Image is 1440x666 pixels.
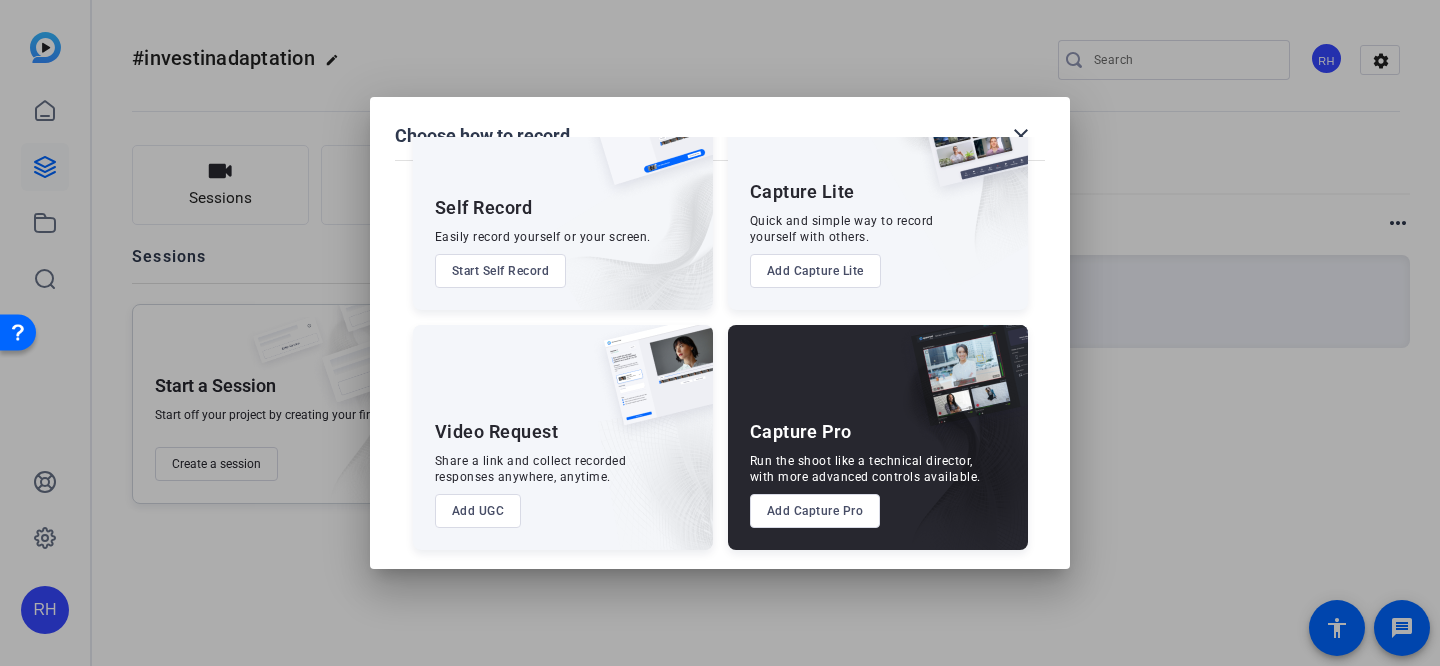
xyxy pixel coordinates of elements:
img: self-record.png [575,85,713,205]
img: embarkstudio-ugc-content.png [597,387,713,550]
div: Capture Lite [750,180,855,204]
div: Quick and simple way to record yourself with others. [750,213,934,245]
div: Easily record yourself or your screen. [435,229,651,245]
div: Run the shoot like a technical director, with more advanced controls available. [750,453,981,485]
div: Video Request [435,420,559,444]
img: capture-lite.png [904,85,1028,207]
div: Self Record [435,196,533,220]
img: ugc-content.png [589,325,713,446]
button: Add Capture Pro [750,494,881,528]
h1: Choose how to record [395,124,570,148]
button: Add Capture Lite [750,254,881,288]
mat-icon: close [1009,124,1033,148]
div: Share a link and collect recorded responses anywhere, anytime. [435,453,627,485]
img: embarkstudio-capture-pro.png [880,350,1028,550]
img: capture-pro.png [896,325,1028,447]
div: Capture Pro [750,420,852,444]
button: Add UGC [435,494,522,528]
button: Start Self Record [435,254,567,288]
img: embarkstudio-self-record.png [539,128,713,310]
img: embarkstudio-capture-lite.png [849,85,1028,285]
